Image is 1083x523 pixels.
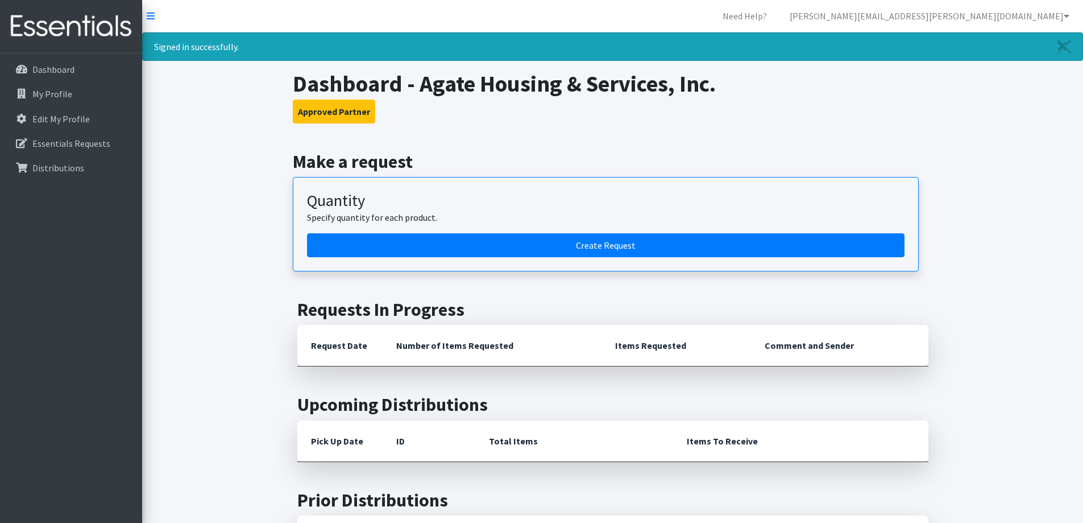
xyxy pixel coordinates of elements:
[32,162,84,174] p: Distributions
[307,191,904,211] h3: Quantity
[383,421,475,462] th: ID
[307,233,904,257] a: Create a request by quantity
[297,394,928,415] h2: Upcoming Distributions
[383,325,602,366] th: Number of Items Requested
[32,113,90,125] p: Edit My Profile
[32,64,74,75] p: Dashboard
[713,5,776,27] a: Need Help?
[297,489,928,511] h2: Prior Distributions
[751,325,928,366] th: Comment and Sender
[601,325,751,366] th: Items Requested
[142,32,1083,61] div: Signed in successfully.
[297,325,383,366] th: Request Date
[5,58,138,81] a: Dashboard
[5,132,138,155] a: Essentials Requests
[293,100,375,123] button: Approved Partner
[307,211,904,224] p: Specify quantity for each product.
[781,5,1078,27] a: [PERSON_NAME][EMAIL_ADDRESS][PERSON_NAME][DOMAIN_NAME]
[293,151,932,172] h2: Make a request
[32,88,72,100] p: My Profile
[293,70,932,97] h1: Dashboard - Agate Housing & Services, Inc.
[1046,33,1082,60] a: Close
[673,421,928,462] th: Items To Receive
[5,108,138,130] a: Edit My Profile
[297,421,383,462] th: Pick Up Date
[32,138,110,149] p: Essentials Requests
[475,421,673,462] th: Total Items
[5,83,138,105] a: My Profile
[5,7,138,46] img: HumanEssentials
[5,157,138,179] a: Distributions
[297,299,928,320] h2: Requests In Progress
